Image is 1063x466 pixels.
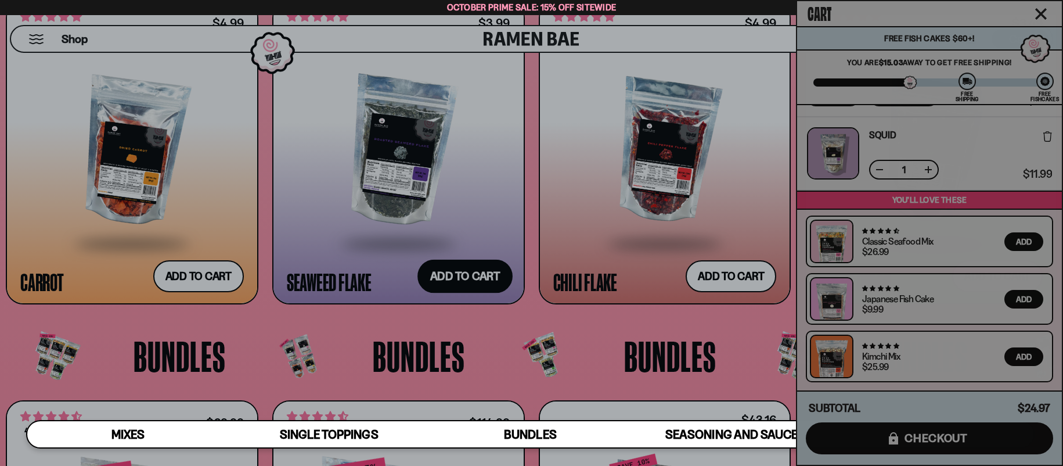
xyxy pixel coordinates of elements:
[447,2,617,13] span: October Prime Sale: 15% off Sitewide
[665,427,797,442] span: Seasoning and Sauce
[27,421,229,447] a: Mixes
[504,427,556,442] span: Bundles
[111,427,145,442] span: Mixes
[229,421,430,447] a: Single Toppings
[631,421,833,447] a: Seasoning and Sauce
[280,427,378,442] span: Single Toppings
[430,421,631,447] a: Bundles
